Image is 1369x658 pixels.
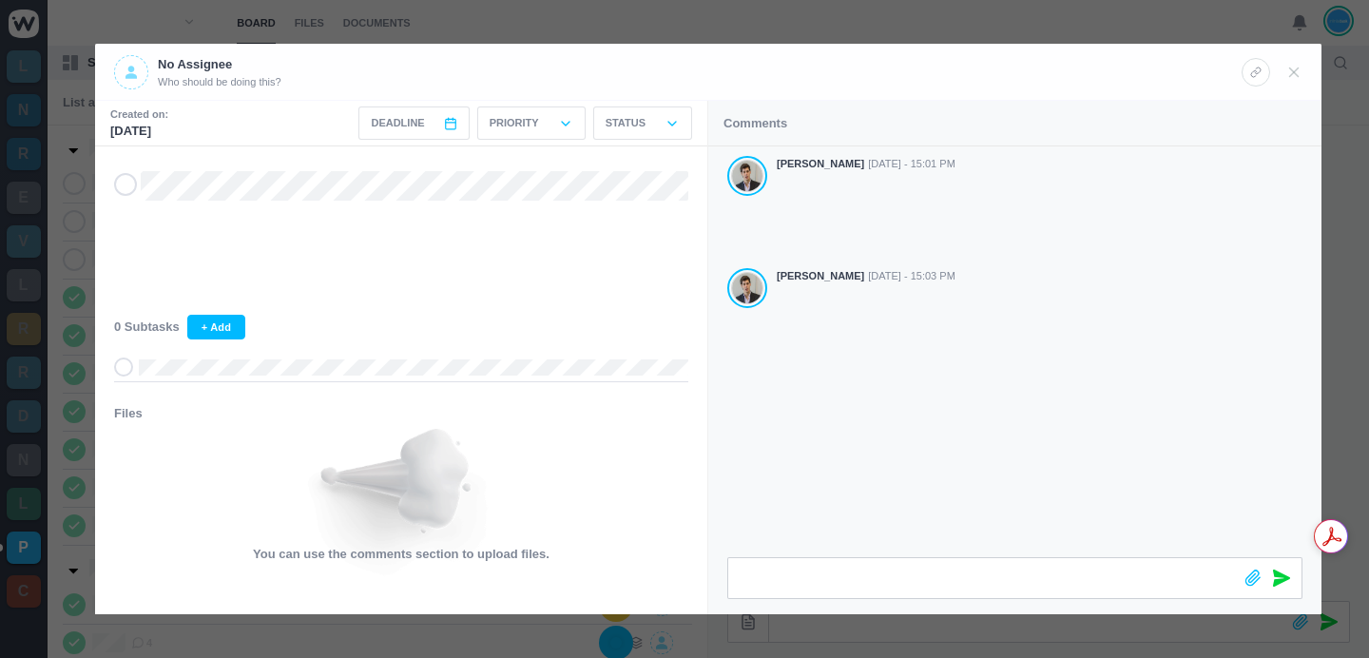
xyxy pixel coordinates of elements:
p: [DATE] [110,122,168,141]
p: No Assignee [158,55,281,74]
span: Who should be doing this? [158,74,281,90]
span: Deadline [371,115,424,131]
p: Status [606,115,646,131]
p: Priority [490,115,539,131]
small: Created on: [110,106,168,123]
p: Comments [723,114,787,133]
